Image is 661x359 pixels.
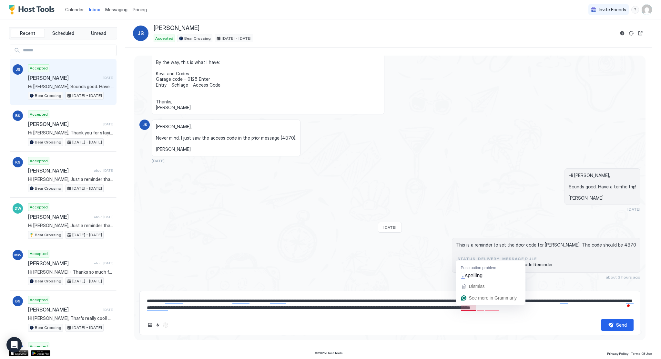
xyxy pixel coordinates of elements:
span: [DATE] - [DATE] [72,93,102,99]
span: Hi [PERSON_NAME], Sounds good. Have a terrific trip! [PERSON_NAME] [28,84,114,90]
span: [DATE] - [DATE] [222,36,251,41]
button: Scheduled [46,29,80,38]
span: [DATE] - [DATE] [72,325,102,331]
span: Bear Crossing [35,139,61,145]
div: Open Intercom Messenger [6,337,22,353]
span: Hi [PERSON_NAME], Just a reminder that your check-out is [DATE] at 10AM. Before you check out, pl... [28,176,114,182]
span: [PERSON_NAME] [28,306,101,313]
span: Delivery [478,256,500,262]
span: Bear Crossing [35,185,61,191]
span: [PERSON_NAME] [28,121,101,127]
button: Upload image [146,321,154,329]
span: JS [15,67,20,72]
span: Unread [91,30,106,36]
a: Google Play Store [31,350,50,356]
span: Messaging [105,7,127,12]
span: Inbox [89,7,100,12]
span: Hi [PERSON_NAME], Just a reminder that your check-out is [DATE] at 10AM. Before you check out, pl... [28,223,114,228]
span: [DATE] - [DATE] [72,185,102,191]
span: [PERSON_NAME] [28,260,91,267]
span: JS [137,29,144,37]
span: © 2025 Host Tools [315,351,343,355]
span: Accepted [30,297,48,303]
a: Calendar [65,6,84,13]
span: Bear Crossing [35,232,61,238]
span: DW [15,206,21,211]
button: Scheduled Messages [580,285,640,293]
span: Hi [PERSON_NAME], That's really cool! We've never seen a bear up there, but we know they are arou... [28,315,114,321]
div: menu [631,6,639,14]
span: Accepted [30,65,48,71]
span: [PERSON_NAME], One question: I see the access code for the garage, but not for the front door ent... [156,37,380,111]
button: Reservation information [618,29,626,37]
span: MW [14,252,22,258]
span: Accepted [30,343,48,349]
a: Host Tools Logo [9,5,57,15]
span: Hi [PERSON_NAME], Thank you for staying! I’m glad you enjoyed your time. Safe travels home, and I... [28,130,114,136]
span: about [DATE] [94,261,114,265]
span: Hi [PERSON_NAME], Sounds good. Have a terrific trip! [PERSON_NAME] [569,173,636,201]
a: Terms Of Use [631,350,652,356]
button: Unread [81,29,116,38]
button: Open reservation [636,29,644,37]
span: Scheduled [52,30,74,36]
span: Set Door Code Reminder [502,262,553,268]
span: about 3 hours ago [606,275,640,280]
span: Hi [PERSON_NAME] - Thanks so much for staying with us. Hope you had a great stay. [PERSON_NAME] [28,269,114,275]
span: [DATE] - [DATE] [72,232,102,238]
button: Recent [11,29,45,38]
span: [DATE] [627,207,640,212]
span: [DATE] [103,122,114,126]
span: Accepted [30,158,48,164]
span: Bear Crossing [35,93,61,99]
span: about [DATE] [94,168,114,173]
span: Recent [20,30,35,36]
span: This is a reminder to set the door code for [PERSON_NAME]. The code should be 4870 [456,242,636,248]
textarea: To enrich screen reader interactions, please activate Accessibility in Grammarly extension settings [146,295,634,314]
span: [PERSON_NAME] [28,75,101,81]
span: [DATE] - [DATE] [72,278,102,284]
span: Accepted [30,251,48,257]
span: [PERSON_NAME] [28,167,91,174]
span: Accepted [30,204,48,210]
span: BK [15,113,20,119]
div: User profile [642,5,652,15]
span: Bear Crossing [184,36,211,41]
span: [DATE] [383,225,396,230]
span: Bear Crossing [35,278,61,284]
a: App Store [9,350,28,356]
span: Pricing [133,7,147,13]
span: Accepted [30,111,48,117]
span: Calendar [65,7,84,12]
span: Privacy Policy [607,352,628,355]
input: Input Field [20,45,116,56]
div: tab-group [9,27,117,39]
span: status [457,256,475,262]
span: [DATE] [103,76,114,80]
span: Invite Friends [599,7,626,13]
span: KS [15,159,20,165]
a: Inbox [89,6,100,13]
span: [DATE] [103,308,114,312]
a: Privacy Policy [607,350,628,356]
button: Quick reply [154,321,162,329]
button: Send [601,319,634,331]
span: Accepted [155,36,173,41]
span: JS [142,122,147,128]
span: about [DATE] [94,215,114,219]
span: Message Rule [502,256,553,262]
span: [PERSON_NAME] [28,214,91,220]
button: Sync reservation [627,29,635,37]
div: Send [616,322,627,328]
span: BS [15,298,20,304]
span: [DATE] - [DATE] [72,139,102,145]
span: Terms Of Use [631,352,652,355]
span: [DATE] [152,158,165,163]
span: [PERSON_NAME] [154,25,199,32]
span: Bear Crossing [35,325,61,331]
span: [PERSON_NAME], Never mind, I just saw the access code in the prior message (4870). [PERSON_NAME] [156,124,296,152]
a: Messaging [105,6,127,13]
